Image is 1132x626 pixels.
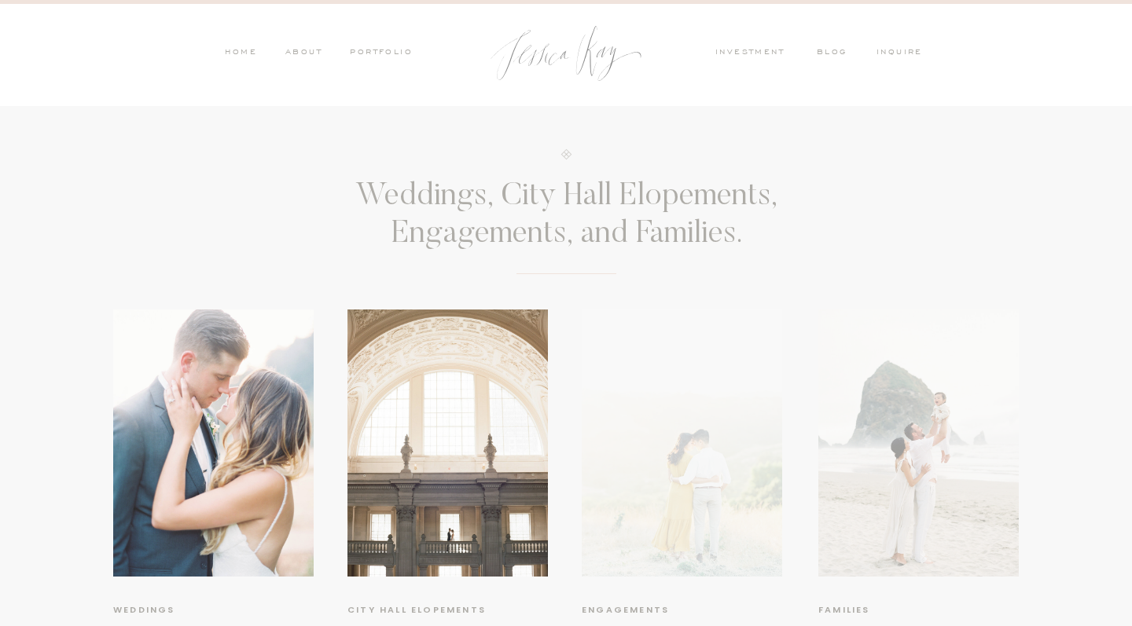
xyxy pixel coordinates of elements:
a: investment [715,46,792,60]
a: PORTFOLIO [347,46,413,60]
a: Families [818,602,972,618]
a: inquire [877,46,930,60]
a: blog [817,46,858,60]
a: ABOUT [281,46,322,60]
a: weddings [113,602,245,618]
a: City hall elopements [347,602,504,618]
h3: Weddings, City Hall Elopements, Engagements, and Families. [285,178,848,254]
a: Engagements [582,602,726,618]
a: HOME [224,46,257,60]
